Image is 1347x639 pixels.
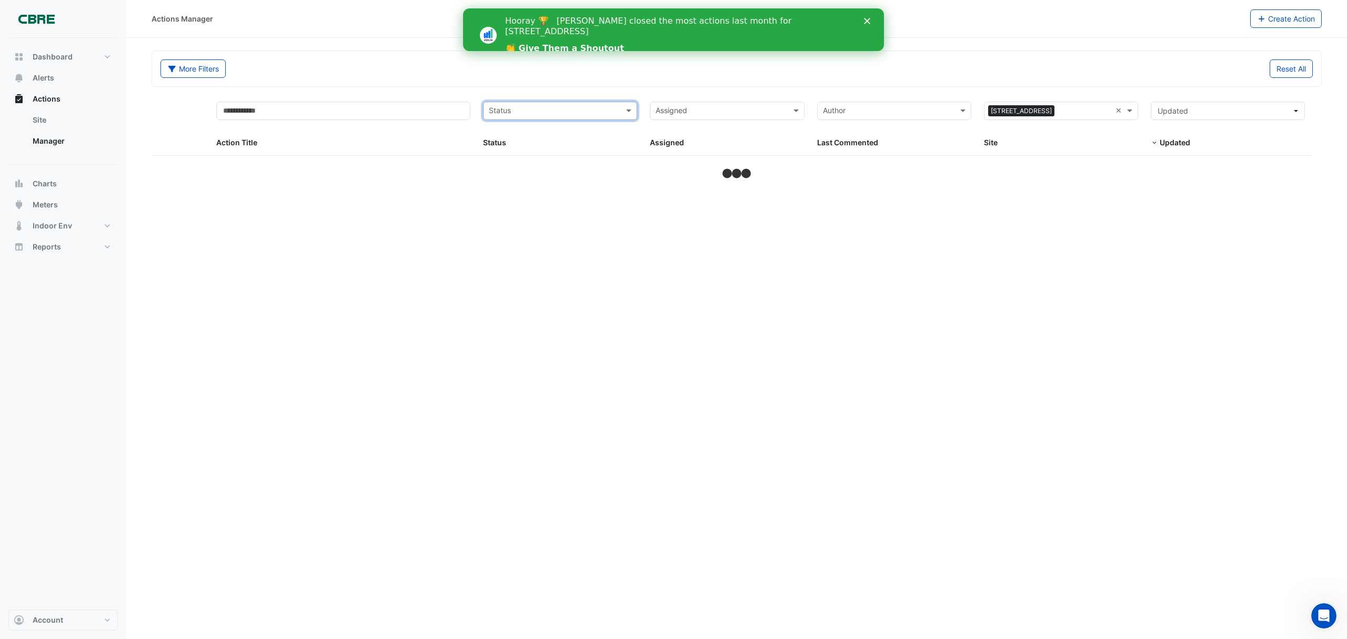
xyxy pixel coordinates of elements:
a: Site [24,109,118,131]
button: Actions [8,88,118,109]
button: More Filters [160,59,226,78]
div: Actions [8,109,118,156]
span: Updated [1160,138,1190,147]
app-icon: Actions [14,94,24,104]
iframe: Intercom live chat banner [463,8,884,51]
span: Charts [33,178,57,189]
span: Indoor Env [33,221,72,231]
div: Close [401,9,411,16]
iframe: Intercom live chat [1311,603,1336,628]
span: Actions [33,94,61,104]
span: Account [33,615,63,625]
span: [STREET_ADDRESS] [988,105,1054,117]
span: Dashboard [33,52,73,62]
button: Alerts [8,67,118,88]
span: Updated [1158,106,1188,115]
div: Actions Manager [152,13,213,24]
span: Reports [33,242,61,252]
button: Charts [8,173,118,194]
span: Site [984,138,998,147]
a: 👏 Give Them a Shoutout [42,35,161,46]
button: Create Action [1250,9,1322,28]
span: Alerts [33,73,54,83]
button: Reports [8,236,118,257]
button: Dashboard [8,46,118,67]
button: Updated [1151,102,1305,120]
span: Last Commented [817,138,878,147]
button: Indoor Env [8,215,118,236]
span: Clear [1115,105,1124,117]
button: Reset All [1270,59,1313,78]
span: Action Title [216,138,257,147]
button: Meters [8,194,118,215]
app-icon: Charts [14,178,24,189]
span: Assigned [650,138,684,147]
img: Company Logo [13,8,60,29]
app-icon: Dashboard [14,52,24,62]
span: Status [483,138,506,147]
app-icon: Alerts [14,73,24,83]
button: Account [8,610,118,631]
app-icon: Indoor Env [14,221,24,231]
app-icon: Meters [14,199,24,210]
a: Manager [24,131,118,152]
span: Meters [33,199,58,210]
app-icon: Reports [14,242,24,252]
